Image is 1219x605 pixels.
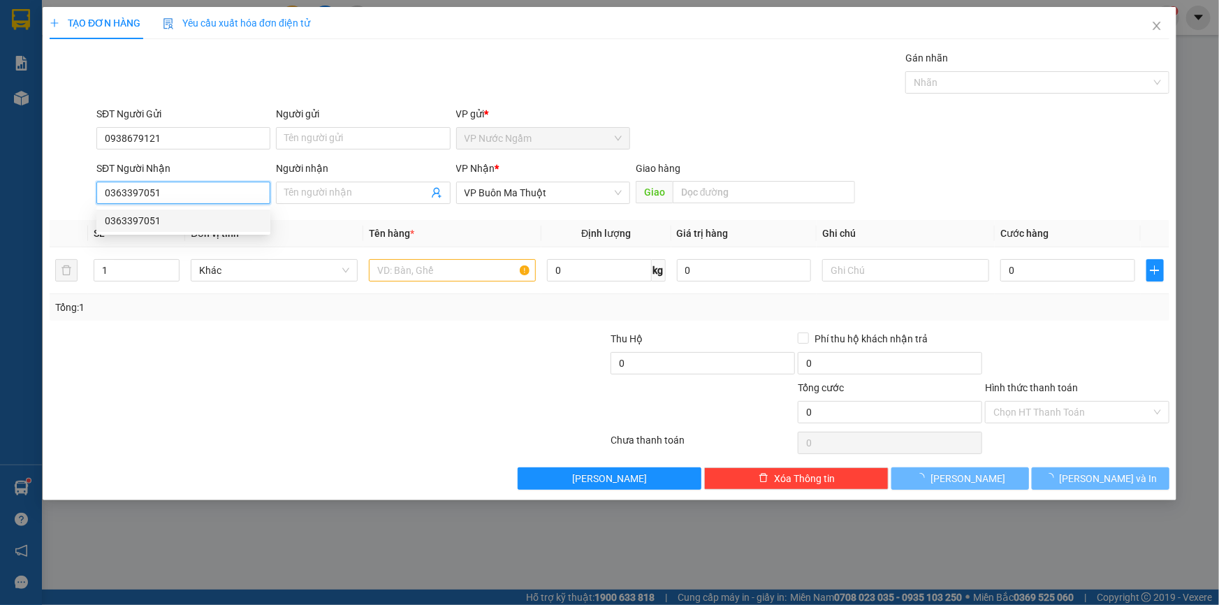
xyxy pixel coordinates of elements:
button: [PERSON_NAME] và In [1032,467,1169,490]
span: Xóa Thông tin [774,471,835,486]
span: [PERSON_NAME] [572,471,647,486]
span: Cước hàng [1000,228,1049,239]
span: Giá trị hàng [677,228,729,239]
b: Nhà xe Thiên Trung [56,11,126,96]
button: delete [55,259,78,282]
span: kg [652,259,666,282]
span: Tên hàng [369,228,414,239]
span: TẠO ĐƠN HÀNG [50,17,140,29]
span: Giao hàng [636,163,680,174]
span: Phí thu hộ khách nhận trả [809,331,933,347]
button: plus [1146,259,1164,282]
input: VD: Bàn, Ghế [369,259,536,282]
input: 0 [677,259,812,282]
img: logo.jpg [8,21,49,91]
span: loading [1044,473,1060,483]
span: plus [50,18,59,28]
span: delete [759,473,768,484]
input: Ghi Chú [822,259,989,282]
input: Dọc đường [673,181,855,203]
div: SĐT Người Nhận [96,161,270,176]
img: icon [163,18,174,29]
button: Close [1137,7,1176,46]
span: Thu Hộ [611,333,643,344]
div: 0363397051 [105,213,262,228]
span: close [1151,20,1162,31]
div: Người nhận [276,161,450,176]
th: Ghi chú [817,220,995,247]
h2: VP Nhận: [PERSON_NAME] [73,100,337,188]
span: plus [1147,265,1163,276]
div: Tổng: 1 [55,300,471,315]
button: [PERSON_NAME] [518,467,702,490]
span: loading [915,473,930,483]
span: Khác [199,260,349,281]
span: user-add [431,187,442,198]
span: VP Buôn Ma Thuột [465,182,622,203]
span: VP Nước Ngầm [465,128,622,149]
span: Tổng cước [798,382,844,393]
span: [PERSON_NAME] và In [1060,471,1158,486]
button: deleteXóa Thông tin [704,467,889,490]
div: SĐT Người Gửi [96,106,270,122]
button: [PERSON_NAME] [891,467,1029,490]
span: VP Nhận [456,163,495,174]
div: 0363397051 [96,210,270,232]
div: Người gửi [276,106,450,122]
h2: DCITXNTK [8,100,112,123]
span: Giao [636,181,673,203]
label: Gán nhãn [905,52,948,64]
span: [PERSON_NAME] [930,471,1005,486]
b: [DOMAIN_NAME] [187,11,337,34]
span: Định lượng [581,228,631,239]
div: Chưa thanh toán [610,432,797,457]
span: Yêu cầu xuất hóa đơn điện tử [163,17,310,29]
label: Hình thức thanh toán [985,382,1078,393]
span: SL [94,228,105,239]
div: VP gửi [456,106,630,122]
